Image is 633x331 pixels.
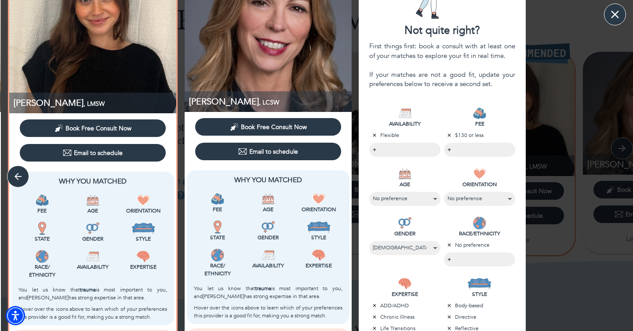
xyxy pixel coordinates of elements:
span: , LMSW [84,100,105,108]
img: Age [262,192,275,205]
p: AGE [369,180,440,188]
span: Book Free Consult Now [65,124,131,133]
b: trauma [255,285,271,292]
p: Flexible [369,131,440,139]
p: Directive [444,313,515,321]
img: AVAILABILITY [398,107,411,120]
p: LCSW [189,96,352,108]
img: Fee [36,194,49,207]
button: Email to schedule [195,143,341,160]
img: STYLE [467,277,491,290]
p: Gender [69,235,116,243]
div: First things first: book a consult with at least one of your matches to explore your fit in real ... [369,42,515,89]
p: You let us know that is most important to you, and [PERSON_NAME] has strong expertise in that area. [18,286,167,302]
img: FEE [473,107,486,120]
div: Email to schedule [63,148,123,157]
img: Orientation [137,194,150,207]
p: Availability [69,263,116,271]
div: Not quite right? [359,23,526,38]
p: Availability [244,262,291,270]
div: Email to schedule [238,147,298,156]
p: $130 or less [444,131,515,139]
p: Hover over the icons above to learn which of your preferences this provider is a good fit for, ma... [194,304,342,320]
p: Orientation [120,207,167,215]
img: Gender [86,222,99,235]
p: RACE/ETHNICITY [444,230,515,237]
p: Age [69,207,116,215]
img: Style [307,220,331,234]
p: Why You Matched [18,176,167,187]
button: Book Free Consult Now [20,119,166,137]
p: Expertise [120,263,167,271]
span: Book Free Consult Now [241,123,307,131]
p: Why You Matched [194,175,342,185]
img: EXPERTISE [398,277,411,290]
p: Age [244,205,291,213]
img: State [36,222,49,235]
p: Style [120,235,167,243]
img: Race/<br />Ethnicity [211,248,224,262]
p: STYLE [444,290,515,298]
p: ORIENTATION [444,180,515,188]
span: , LCSW [259,98,279,107]
img: Orientation [312,192,325,205]
img: Availability [262,248,275,262]
p: EXPERTISE [369,290,440,298]
p: Expertise [295,262,342,270]
p: No preference [444,241,515,249]
img: Style [131,222,156,235]
p: State [194,234,241,241]
img: Age [86,194,99,207]
img: GENDER [398,216,411,230]
button: Book Free Consult Now [195,118,341,136]
img: Expertise [312,248,325,262]
img: ORIENTATION [473,167,486,180]
img: Availability [86,250,99,263]
p: Fee [194,205,241,213]
p: State [18,235,65,243]
b: trauma [80,286,96,293]
p: FEE [444,120,515,128]
img: Expertise [137,250,150,263]
img: RACE/ETHNICITY [473,216,486,230]
img: AGE [398,167,411,180]
p: AVAILABILITY [369,120,440,128]
p: Race/ Ethnicity [194,262,241,277]
p: Race/ Ethnicity [18,263,65,279]
img: Gender [262,220,275,234]
p: Hover over the icons above to learn which of your preferences this provider is a good fit for, ma... [18,305,167,321]
p: Orientation [295,205,342,213]
p: GENDER [369,230,440,237]
button: Email to schedule [20,144,166,162]
p: Gender [244,234,291,241]
div: This provider is licensed to work in your state. [18,222,65,243]
p: Style [295,234,342,241]
div: This provider is licensed to work in your state. [194,220,241,241]
p: Body-based [444,302,515,309]
img: Fee [211,192,224,205]
img: Race/<br />Ethnicity [36,250,49,263]
p: Fee [18,207,65,215]
p: You let us know that is most important to you, and [PERSON_NAME] has strong expertise in that area. [194,284,342,300]
div: Accessibility Menu [6,306,25,325]
p: Chronic Illness [369,313,440,321]
img: State [211,220,224,234]
p: ADD/ADHD [369,302,440,309]
p: LMSW [14,97,176,109]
